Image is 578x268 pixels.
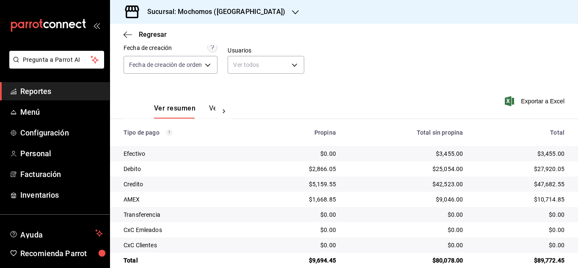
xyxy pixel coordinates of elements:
div: $0.00 [263,241,336,249]
div: $47,682.55 [476,180,564,188]
div: $0.00 [350,226,463,234]
div: $0.00 [263,226,336,234]
button: Pregunta a Parrot AI [9,51,104,69]
div: Total [476,129,564,136]
div: $5,159.55 [263,180,336,188]
div: CxC Emleados [124,226,249,234]
div: Total sin propina [350,129,463,136]
span: Regresar [139,30,167,39]
span: Fecha de creación de orden [129,61,202,69]
div: navigation tabs [154,104,215,119]
span: Facturación [20,169,103,180]
div: $9,046.00 [350,195,463,204]
div: Ver todos [228,56,304,74]
div: $27,920.05 [476,165,564,173]
div: $42,523.00 [350,180,463,188]
div: Efectivo [124,149,249,158]
button: Ver pagos [209,104,241,119]
span: Ayuda [20,228,92,238]
div: $3,455.00 [350,149,463,158]
div: $0.00 [263,149,336,158]
div: $80,078.00 [350,256,463,265]
a: Pregunta a Parrot AI [6,61,104,70]
div: AMEX [124,195,249,204]
span: Recomienda Parrot [20,248,103,259]
div: $0.00 [263,210,336,219]
div: $25,054.00 [350,165,463,173]
div: CxC Clientes [124,241,249,249]
div: Credito [124,180,249,188]
div: $0.00 [476,210,564,219]
div: $1,668.85 [263,195,336,204]
span: Menú [20,106,103,118]
div: Propina [263,129,336,136]
div: $89,772.45 [476,256,564,265]
h3: Sucursal: Mochomos ([GEOGRAPHIC_DATA]) [140,7,285,17]
button: Regresar [124,30,167,39]
button: open_drawer_menu [93,22,100,29]
div: $0.00 [350,210,463,219]
div: $0.00 [350,241,463,249]
span: Pregunta a Parrot AI [23,55,91,64]
div: $3,455.00 [476,149,564,158]
div: Debito [124,165,249,173]
svg: Los pagos realizados con Pay y otras terminales son montos brutos. [166,130,172,135]
span: Personal [20,148,103,159]
span: Configuración [20,127,103,138]
label: Usuarios [228,47,304,53]
span: Inventarios [20,189,103,201]
div: Tipo de pago [124,129,249,136]
div: Fecha de creación [124,44,172,52]
button: Ver resumen [154,104,195,119]
div: $2,866.05 [263,165,336,173]
span: Reportes [20,86,103,97]
div: $0.00 [476,241,564,249]
div: Transferencia [124,210,249,219]
div: Total [124,256,249,265]
div: $0.00 [476,226,564,234]
div: $10,714.85 [476,195,564,204]
button: Exportar a Excel [506,96,564,106]
div: $9,694.45 [263,256,336,265]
